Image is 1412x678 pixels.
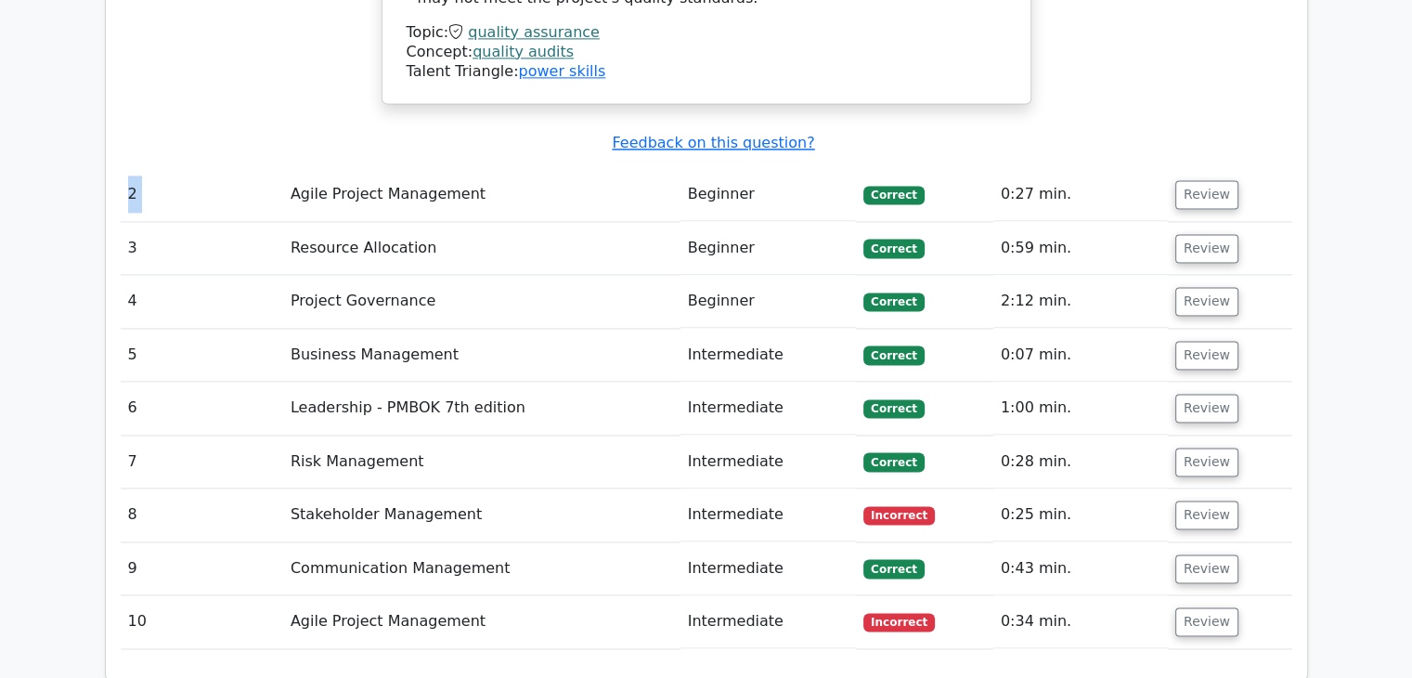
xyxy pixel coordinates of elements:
a: power skills [518,62,605,80]
span: Correct [863,346,924,364]
div: Talent Triangle: [407,23,1006,81]
td: Intermediate [680,436,857,489]
td: 0:34 min. [993,595,1168,648]
td: 0:28 min. [993,436,1168,489]
td: 7 [121,436,283,489]
button: Review [1175,554,1238,583]
button: Review [1175,234,1238,263]
td: 0:27 min. [993,168,1168,221]
td: 10 [121,595,283,648]
td: 0:25 min. [993,489,1168,541]
td: Agile Project Management [283,168,680,221]
span: Correct [863,239,924,257]
td: Intermediate [680,489,857,541]
td: Intermediate [680,382,857,435]
td: Intermediate [680,329,857,382]
td: 2:12 min. [993,275,1168,328]
td: Project Governance [283,275,680,328]
button: Review [1175,448,1238,476]
div: Concept: [407,43,1006,62]
span: Correct [863,293,924,311]
div: Topic: [407,23,1006,43]
button: Review [1175,341,1238,370]
td: Beginner [680,168,857,221]
span: Correct [863,186,924,204]
button: Review [1175,180,1238,209]
button: Review [1175,287,1238,316]
button: Review [1175,501,1238,529]
td: Beginner [680,275,857,328]
td: 8 [121,489,283,541]
td: Intermediate [680,542,857,595]
td: 0:07 min. [993,329,1168,382]
td: 3 [121,222,283,275]
td: Intermediate [680,595,857,648]
span: Incorrect [863,506,935,525]
span: Correct [863,559,924,578]
td: 9 [121,542,283,595]
td: 0:59 min. [993,222,1168,275]
td: 4 [121,275,283,328]
button: Review [1175,607,1238,636]
span: Incorrect [863,613,935,632]
td: Leadership - PMBOK 7th edition [283,382,680,435]
td: 6 [121,382,283,435]
td: 2 [121,168,283,221]
td: 1:00 min. [993,382,1168,435]
td: Agile Project Management [283,595,680,648]
td: Business Management [283,329,680,382]
td: Communication Management [283,542,680,595]
td: 5 [121,329,283,382]
td: Stakeholder Management [283,489,680,541]
button: Review [1175,394,1238,423]
td: Risk Management [283,436,680,489]
a: quality assurance [468,23,600,41]
td: Beginner [680,222,857,275]
span: Correct [863,399,924,418]
a: quality audits [473,43,574,60]
td: Resource Allocation [283,222,680,275]
a: Feedback on this question? [612,134,814,151]
td: 0:43 min. [993,542,1168,595]
span: Correct [863,452,924,471]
